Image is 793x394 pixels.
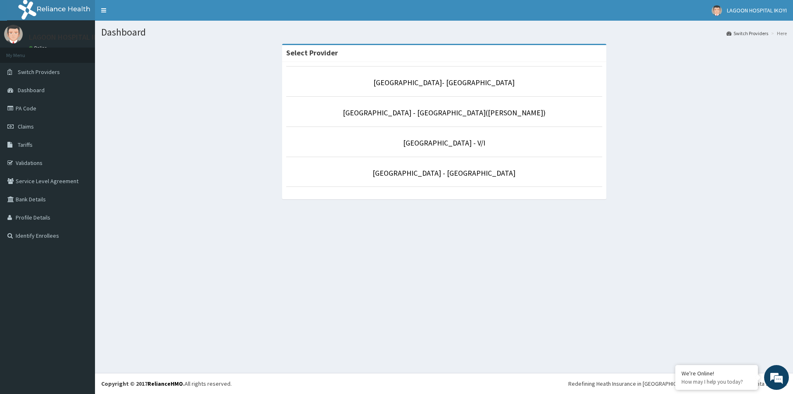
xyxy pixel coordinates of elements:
div: Redefining Heath Insurance in [GEOGRAPHIC_DATA] using Telemedicine and Data Science! [568,380,787,388]
a: [GEOGRAPHIC_DATA] - V/I [403,138,485,148]
textarea: Type your message and hit 'Enter' [4,226,157,255]
a: [GEOGRAPHIC_DATA]- [GEOGRAPHIC_DATA] [373,78,515,87]
span: Switch Providers [18,68,60,76]
footer: All rights reserved. [95,373,793,394]
span: We're online! [48,104,114,188]
img: d_794563401_company_1708531726252_794563401 [15,41,33,62]
p: How may I help you today? [681,378,752,385]
a: Switch Providers [727,30,768,37]
div: We're Online! [681,370,752,377]
strong: Copyright © 2017 . [101,380,185,387]
div: Minimize live chat window [135,4,155,24]
strong: Select Provider [286,48,338,57]
span: Tariffs [18,141,33,148]
a: RelianceHMO [147,380,183,387]
li: Here [769,30,787,37]
h1: Dashboard [101,27,787,38]
span: Dashboard [18,86,45,94]
span: Claims [18,123,34,130]
img: User Image [712,5,722,16]
div: Chat with us now [43,46,139,57]
a: [GEOGRAPHIC_DATA] - [GEOGRAPHIC_DATA]([PERSON_NAME]) [343,108,546,117]
a: [GEOGRAPHIC_DATA] - [GEOGRAPHIC_DATA] [373,168,515,178]
a: Online [29,45,49,51]
img: User Image [4,25,23,43]
p: LAGOON HOSPITAL IKOYI [29,33,109,41]
span: LAGOON HOSPITAL IKOYI [727,7,787,14]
